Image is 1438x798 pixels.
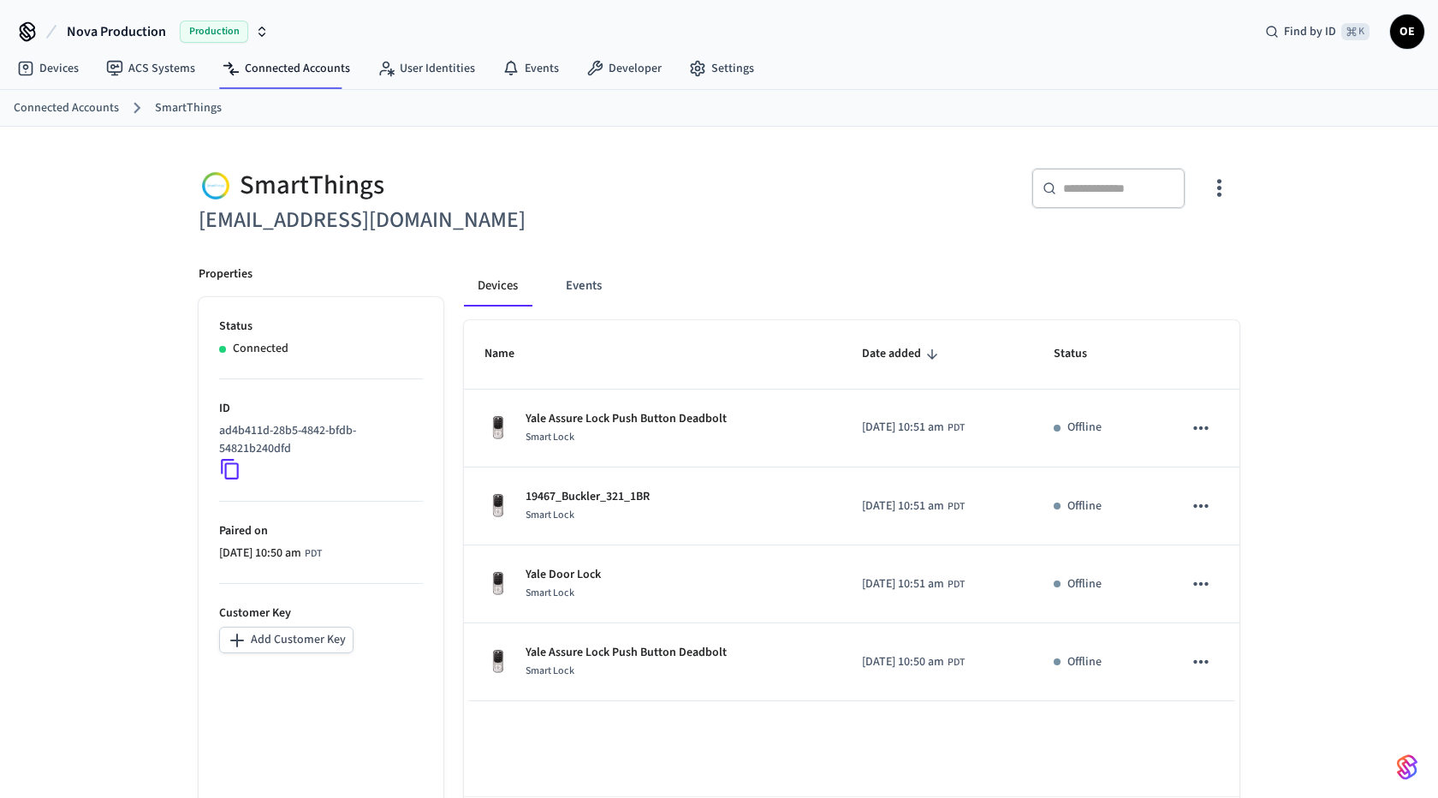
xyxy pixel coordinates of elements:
span: Find by ID [1284,23,1336,40]
button: Devices [464,265,532,307]
span: Date added [862,341,943,367]
div: America/Vancouver [862,497,965,515]
span: OE [1392,16,1423,47]
div: connected account tabs [464,265,1239,307]
p: Offline [1067,653,1102,671]
img: Smartthings Logo, Square [199,168,233,203]
p: Connected [233,340,288,358]
h6: [EMAIL_ADDRESS][DOMAIN_NAME] [199,203,709,238]
a: Connected Accounts [14,99,119,117]
span: [DATE] 10:51 am [862,497,944,515]
span: Production [180,21,248,43]
a: User Identities [364,53,489,84]
p: Customer Key [219,604,423,622]
table: sticky table [464,320,1239,701]
p: 19467_Buckler_321_1BR [526,488,650,506]
p: Properties [199,265,253,283]
a: Developer [573,53,675,84]
a: Connected Accounts [209,53,364,84]
p: Yale Door Lock [526,566,601,584]
div: America/Vancouver [862,653,965,671]
p: Yale Assure Lock Push Button Deadbolt [526,410,727,428]
p: Paired on [219,522,423,540]
button: Add Customer Key [219,627,354,653]
img: Yale Assure Touchscreen Wifi Smart Lock, Satin Nickel, Front [484,570,512,598]
button: Events [552,265,615,307]
a: Events [489,53,573,84]
img: Yale Assure Touchscreen Wifi Smart Lock, Satin Nickel, Front [484,492,512,520]
span: PDT [948,420,965,436]
button: OE [1390,15,1424,49]
span: [DATE] 10:50 am [219,545,301,563]
div: America/Vancouver [862,419,965,437]
span: Smart Lock [526,508,574,522]
span: [DATE] 10:51 am [862,419,944,437]
a: ACS Systems [92,53,209,84]
span: ⌘ K [1341,23,1370,40]
img: SeamLogoGradient.69752ec5.svg [1397,753,1417,781]
span: Smart Lock [526,664,574,678]
p: Offline [1067,419,1102,437]
p: ID [219,400,423,418]
div: SmartThings [199,168,709,203]
img: Yale Assure Touchscreen Wifi Smart Lock, Satin Nickel, Front [484,648,512,676]
p: Offline [1067,575,1102,593]
span: PDT [948,577,965,593]
span: [DATE] 10:51 am [862,575,944,593]
p: Status [219,318,423,336]
span: Nova Production [67,21,166,42]
div: Find by ID⌘ K [1251,16,1383,47]
span: Name [484,341,537,367]
span: Smart Lock [526,430,574,444]
span: PDT [948,499,965,515]
span: PDT [305,546,322,562]
span: Smart Lock [526,586,574,600]
span: PDT [948,655,965,670]
span: Status [1054,341,1109,367]
span: [DATE] 10:50 am [862,653,944,671]
img: Yale Assure Touchscreen Wifi Smart Lock, Satin Nickel, Front [484,414,512,442]
a: SmartThings [155,99,222,117]
p: ad4b411d-28b5-4842-bfdb-54821b240dfd [219,422,416,458]
a: Settings [675,53,768,84]
div: America/Vancouver [862,575,965,593]
p: Yale Assure Lock Push Button Deadbolt [526,644,727,662]
p: Offline [1067,497,1102,515]
div: America/Vancouver [219,545,322,563]
a: Devices [3,53,92,84]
